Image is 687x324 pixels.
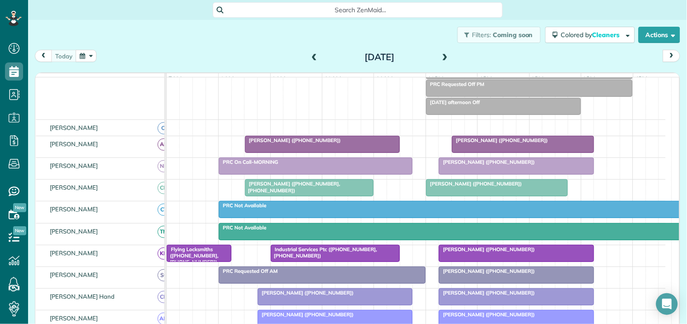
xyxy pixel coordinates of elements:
[438,290,535,296] span: [PERSON_NAME] ([PHONE_NUMBER])
[48,205,100,213] span: [PERSON_NAME]
[35,50,52,62] button: prev
[634,75,649,82] span: 4pm
[218,159,279,165] span: PRC On Call-MORNING
[438,268,535,274] span: [PERSON_NAME] ([PHONE_NUMBER])
[167,75,183,82] span: 7am
[48,184,100,191] span: [PERSON_NAME]
[478,75,494,82] span: 1pm
[545,27,635,43] button: Colored byCleaners
[219,75,235,82] span: 8am
[438,246,535,253] span: [PERSON_NAME] ([PHONE_NUMBER])
[438,311,535,318] span: [PERSON_NAME] ([PHONE_NUMBER])
[166,246,218,266] span: Flying Locksmiths ([PHONE_NUMBER], [PHONE_NUMBER])
[218,224,267,231] span: PRC Not Available
[158,248,170,260] span: KD
[257,311,354,318] span: [PERSON_NAME] ([PHONE_NUMBER])
[48,249,100,257] span: [PERSON_NAME]
[374,75,394,82] span: 11am
[13,226,26,235] span: New
[472,31,491,39] span: Filters:
[13,203,26,212] span: New
[158,138,170,151] span: AR
[426,99,480,105] span: [DATE] afternoon Off
[158,182,170,194] span: CM
[48,271,100,278] span: [PERSON_NAME]
[426,81,485,87] span: PRC Requested Off PM
[158,269,170,281] span: SC
[48,140,100,148] span: [PERSON_NAME]
[48,228,100,235] span: [PERSON_NAME]
[581,75,597,82] span: 3pm
[656,293,678,315] div: Open Intercom Messenger
[158,204,170,216] span: CT
[322,75,343,82] span: 10am
[561,31,623,39] span: Colored by
[48,314,100,322] span: [PERSON_NAME]
[663,50,680,62] button: next
[48,124,100,131] span: [PERSON_NAME]
[270,246,377,259] span: Industrial Services Ptc ([PHONE_NUMBER], [PHONE_NUMBER])
[592,31,621,39] span: Cleaners
[426,75,446,82] span: 12pm
[639,27,680,43] button: Actions
[158,226,170,238] span: TM
[51,50,77,62] button: today
[257,290,354,296] span: [PERSON_NAME] ([PHONE_NUMBER])
[48,293,116,300] span: [PERSON_NAME] Hand
[452,137,548,143] span: [PERSON_NAME] ([PHONE_NUMBER])
[158,160,170,172] span: ND
[218,202,267,209] span: PRC Not Available
[530,75,546,82] span: 2pm
[158,291,170,303] span: CH
[323,52,436,62] h2: [DATE]
[426,181,523,187] span: [PERSON_NAME] ([PHONE_NUMBER])
[245,137,341,143] span: [PERSON_NAME] ([PHONE_NUMBER])
[438,159,535,165] span: [PERSON_NAME] ([PHONE_NUMBER])
[218,268,278,274] span: PRC Requested Off AM
[245,181,341,193] span: [PERSON_NAME] ([PHONE_NUMBER], [PHONE_NUMBER])
[271,75,288,82] span: 9am
[48,162,100,169] span: [PERSON_NAME]
[493,31,533,39] span: Coming soon
[158,122,170,134] span: CJ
